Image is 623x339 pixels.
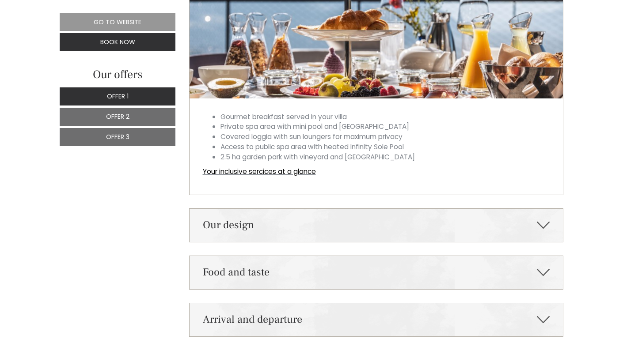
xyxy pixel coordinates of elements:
span: Covered loggia with sun loungers for maximum privacy [220,132,403,141]
div: Arrival and departure [190,303,563,336]
div: Our design [190,209,563,242]
a: Go to website [60,13,175,31]
a: Book now [60,33,175,51]
span: Access to public spa area with heated Infinity Sole Pool [220,142,404,151]
span: Private spa area with mini pool and [GEOGRAPHIC_DATA] [220,122,409,131]
span: Offer 3 [106,132,129,141]
span: Offer 2 [106,112,129,121]
div: Food and taste [190,256,563,289]
span: Offer 1 [107,92,129,101]
span: 2.5 ha garden park with vineyard and [GEOGRAPHIC_DATA] [220,152,415,162]
a: Your inclusive sercices at a glance [203,167,316,176]
div: Our offers [60,67,175,83]
span: Gourmet breakfast served in your villa [220,112,347,121]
